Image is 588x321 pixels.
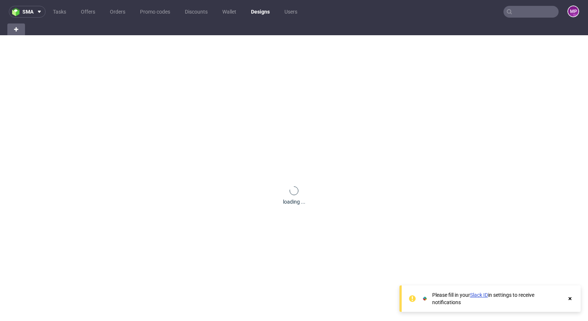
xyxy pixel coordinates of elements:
a: Designs [247,6,274,18]
a: Orders [105,6,130,18]
button: sma [9,6,46,18]
a: Wallet [218,6,241,18]
span: sma [22,9,33,14]
img: logo [12,8,22,16]
a: Tasks [49,6,71,18]
figcaption: MP [568,6,578,17]
div: Please fill in your in settings to receive notifications [432,291,563,306]
a: Discounts [180,6,212,18]
a: Slack ID [470,292,488,298]
div: loading ... [283,198,305,205]
a: Promo codes [136,6,175,18]
a: Offers [76,6,100,18]
a: Users [280,6,302,18]
img: Slack [421,295,429,302]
